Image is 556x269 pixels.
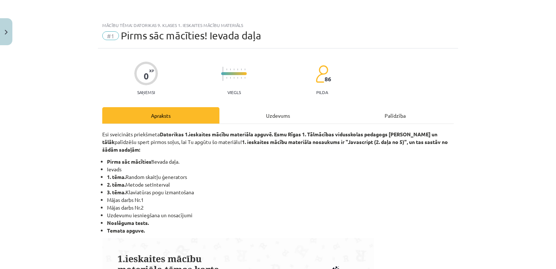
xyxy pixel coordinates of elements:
span: 86 [325,76,331,82]
img: icon-long-line-d9ea69661e0d244f92f715978eff75569469978d946b2353a9bb055b3ed8787d.svg [223,67,223,81]
img: icon-short-line-57e1e144782c952c97e751825c79c345078a6d821885a25fce030b3d8c18986b.svg [237,77,238,79]
b: 1. tēma. [107,174,126,180]
div: Mācību tēma: Datorikas 9. klases 1. ieskaites mācību materiāls [102,23,454,28]
strong: 1. ieskaites mācību materiāla nosaukums ir " [242,139,348,145]
li: Mājas darbs Nr.1 [107,196,454,204]
span: Pirms sāc mācīties! Ievada daļa [121,30,261,42]
img: icon-short-line-57e1e144782c952c97e751825c79c345078a6d821885a25fce030b3d8c18986b.svg [226,77,227,79]
div: Palīdzība [337,107,454,124]
b: Temata apguve. [107,227,145,234]
div: Uzdevums [219,107,337,124]
b: 2. tēma. [107,181,126,188]
img: icon-short-line-57e1e144782c952c97e751825c79c345078a6d821885a25fce030b3d8c18986b.svg [241,77,242,79]
li: Mājas darbs Nr.2 [107,204,454,211]
img: icon-short-line-57e1e144782c952c97e751825c79c345078a6d821885a25fce030b3d8c18986b.svg [230,77,231,79]
li: Ievada daļa. [107,158,454,165]
img: icon-close-lesson-0947bae3869378f0d4975bcd49f059093ad1ed9edebbc8119c70593378902aed.svg [5,30,8,35]
li: Klaviatūras pogu izmantošana [107,188,454,196]
img: students-c634bb4e5e11cddfef0936a35e636f08e4e9abd3cc4e673bd6f9a4125e45ecb1.svg [315,65,328,83]
b: 3. tēma. [107,189,126,195]
div: Apraksts [102,107,219,124]
strong: Datorikas 1.ieskaites mācību materiāla apguvē. Esmu Rīgas 1. Tālmācības vidusskolas pedagogs [PER... [102,131,437,145]
li: Uzdevumu iesniegšana un nosacījumi [107,211,454,219]
p: Viegls [227,90,241,95]
img: icon-short-line-57e1e144782c952c97e751825c79c345078a6d821885a25fce030b3d8c18986b.svg [237,69,238,70]
li: Ievads [107,165,454,173]
img: icon-short-line-57e1e144782c952c97e751825c79c345078a6d821885a25fce030b3d8c18986b.svg [226,69,227,70]
b: Pirms sāc mācīties! [107,158,153,165]
b: Noslēguma tests. [107,219,149,226]
img: icon-short-line-57e1e144782c952c97e751825c79c345078a6d821885a25fce030b3d8c18986b.svg [241,69,242,70]
b: Javascript (2. daļa no 5) [348,139,404,145]
div: 0 [144,71,149,81]
span: #1 [102,31,119,40]
p: pilda [316,90,328,95]
img: icon-short-line-57e1e144782c952c97e751825c79c345078a6d821885a25fce030b3d8c18986b.svg [230,69,231,70]
li: Random skaitļu ģenerators [107,173,454,181]
p: Esi sveicināts priekšmeta palīdzēšu spert pirmos soļus, lai Tu apgūtu šo materiālu! [102,130,454,153]
span: XP [149,69,154,73]
li: Metode setInterval [107,181,454,188]
p: Saņemsi [134,90,158,95]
